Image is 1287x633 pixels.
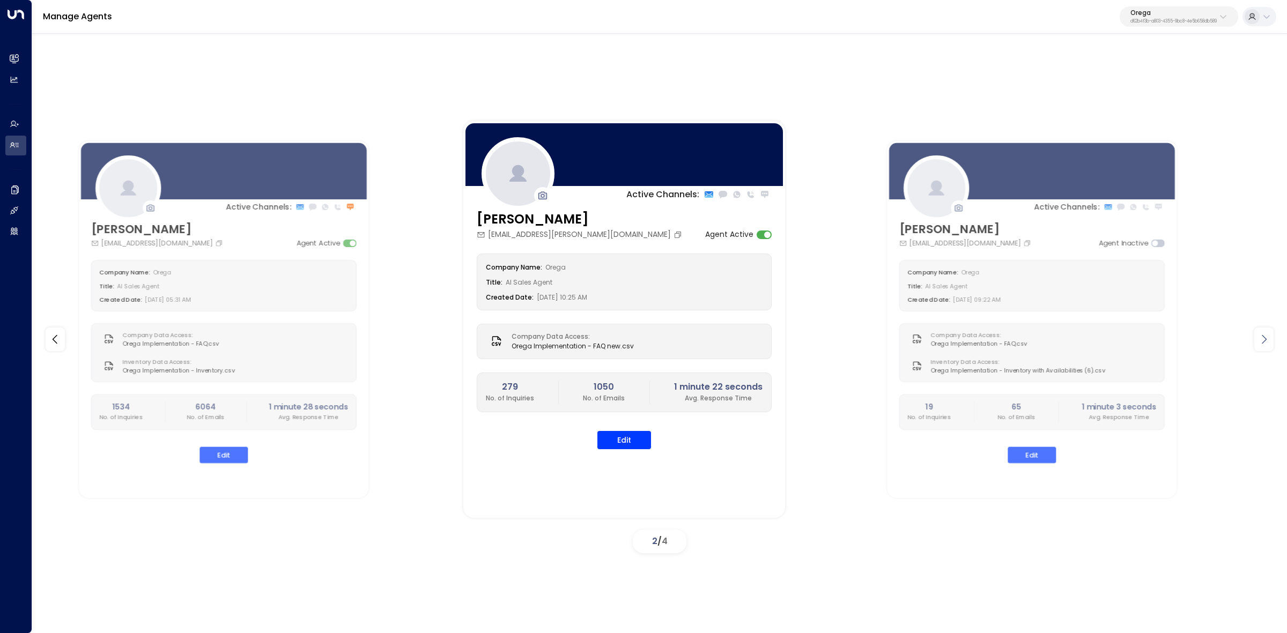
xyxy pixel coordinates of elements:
[997,413,1035,422] p: No. of Emails
[930,358,1100,366] label: Inventory Data Access:
[145,295,191,303] span: [DATE] 05:31 AM
[512,332,628,341] label: Company Data Access:
[187,413,224,422] p: No. of Emails
[1099,238,1149,248] label: Agent Inactive
[99,295,142,303] label: Created Date:
[269,413,349,422] p: Avg. Response Time
[512,341,634,351] span: Orega Implementation - FAQ new.csv
[537,293,587,302] span: [DATE] 10:25 AM
[153,269,171,277] span: Orega
[1034,202,1099,213] p: Active Channels:
[122,339,219,348] span: Orega Implementation - FAQ.csv
[907,269,958,277] label: Company Name:
[899,238,1033,248] div: [EMAIL_ADDRESS][DOMAIN_NAME]
[486,278,502,287] label: Title:
[1130,19,1217,24] p: d62b4f3b-a803-4355-9bc8-4e5b658db589
[997,401,1035,413] h2: 65
[633,530,686,553] div: /
[1008,447,1056,464] button: Edit
[662,535,668,547] span: 4
[1082,401,1157,413] h2: 1 minute 3 seconds
[1023,239,1033,247] button: Copy
[199,447,248,464] button: Edit
[545,263,566,272] span: Orega
[477,210,685,229] h3: [PERSON_NAME]
[1082,413,1157,422] p: Avg. Response Time
[91,221,225,238] h3: [PERSON_NAME]
[99,401,143,413] h2: 1534
[926,282,967,290] span: AI Sales Agent
[583,381,625,393] h2: 1050
[486,293,534,302] label: Created Date:
[674,393,763,403] p: Avg. Response Time
[297,238,340,248] label: Agent Active
[907,413,951,422] p: No. of Inquiries
[43,10,112,23] a: Manage Agents
[930,339,1027,348] span: Orega Implementation - FAQ.csv
[269,401,349,413] h2: 1 minute 28 seconds
[486,393,534,403] p: No. of Inquiries
[907,295,950,303] label: Created Date:
[1130,10,1217,16] p: Orega
[930,331,1022,339] label: Company Data Access:
[652,535,657,547] span: 2
[1120,6,1238,27] button: Oregad62b4f3b-a803-4355-9bc8-4e5b658db589
[122,366,235,375] span: Orega Implementation - Inventory.csv
[705,229,753,240] label: Agent Active
[122,358,230,366] label: Inventory Data Access:
[122,331,214,339] label: Company Data Access:
[953,295,1000,303] span: [DATE] 09:22 AM
[907,401,951,413] h2: 19
[674,230,685,239] button: Copy
[674,381,763,393] h2: 1 minute 22 seconds
[226,202,291,213] p: Active Channels:
[215,239,225,247] button: Copy
[930,366,1105,375] span: Orega Implementation - Inventory with Availabilities (6).csv
[583,393,625,403] p: No. of Emails
[91,238,225,248] div: [EMAIL_ADDRESS][DOMAIN_NAME]
[477,229,685,240] div: [EMAIL_ADDRESS][PERSON_NAME][DOMAIN_NAME]
[99,282,114,290] label: Title:
[486,263,542,272] label: Company Name:
[506,278,552,287] span: AI Sales Agent
[961,269,979,277] span: Orega
[899,221,1033,238] h3: [PERSON_NAME]
[597,431,651,449] button: Edit
[99,413,143,422] p: No. of Inquiries
[907,282,922,290] label: Title:
[626,188,699,201] p: Active Channels:
[117,282,159,290] span: AI Sales Agent
[99,269,150,277] label: Company Name:
[187,401,224,413] h2: 6064
[486,381,534,393] h2: 279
